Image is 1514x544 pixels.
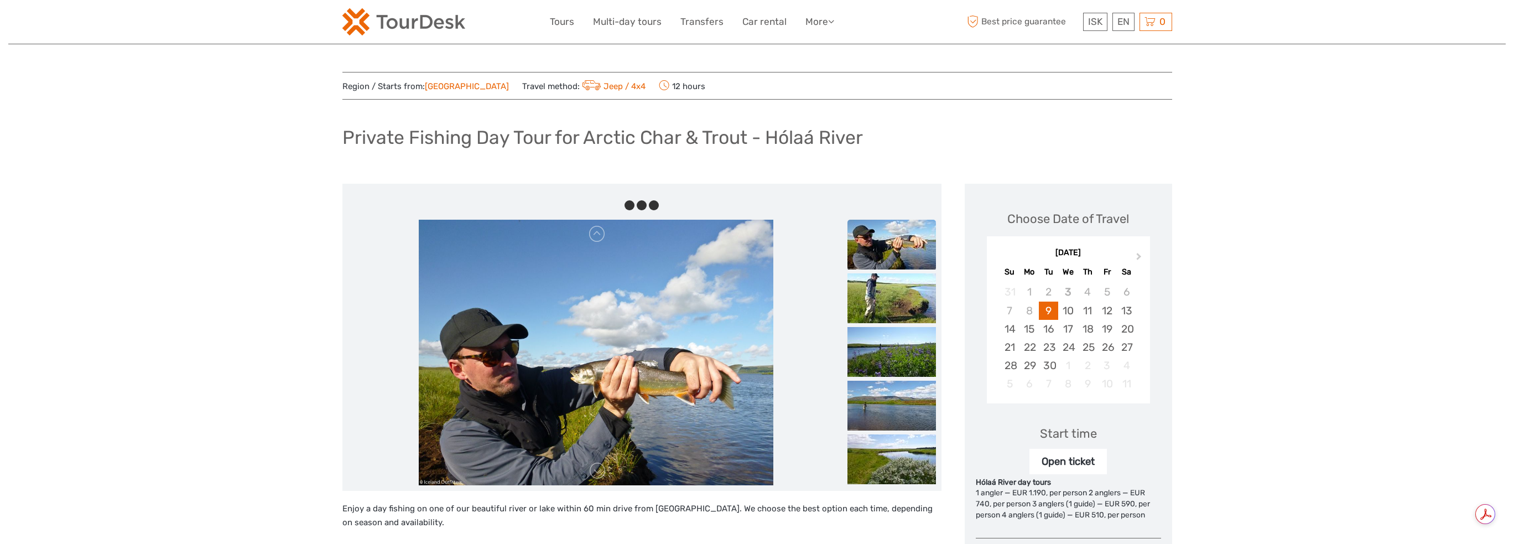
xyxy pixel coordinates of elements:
div: Not available Saturday, September 6th, 2025 [1117,283,1136,301]
img: 04069254ea434a33a75e9f0833e0b9c0_slider_thumbnail.jpg [847,381,936,431]
div: Not available Monday, October 6th, 2025 [1019,375,1039,393]
div: Fr [1097,265,1117,279]
div: Not available Wednesday, October 1st, 2025 [1058,356,1078,375]
button: Next Month [1131,250,1149,268]
div: Choose Sunday, September 28th, 2025 [1000,356,1019,375]
div: Not available Sunday, September 7th, 2025 [1000,302,1019,320]
div: Th [1078,265,1097,279]
div: Tu [1039,265,1058,279]
div: Not available Tuesday, October 7th, 2025 [1039,375,1058,393]
div: Choose Wednesday, September 17th, 2025 [1058,320,1078,338]
div: Not available Tuesday, September 2nd, 2025 [1039,283,1058,301]
img: 8b4d20bf50ce4135850b145d154b0ffa_slider_thumbnail.jpg [847,434,936,484]
img: c3ed1aa80dd848fb97c5ce8a16086a4c_slider_thumbnail.jpg [847,327,936,377]
h1: Private Fishing Day Tour for Arctic Char & Trout - Hólaá River [342,126,863,149]
div: Not available Sunday, October 5th, 2025 [1000,375,1019,393]
div: Open ticket [1029,449,1107,474]
img: f5ffc6076b9c4d2792fcee28c573fa9e_slider_thumbnail.jpg [847,220,936,270]
div: [DATE] [987,247,1150,259]
div: Choose Tuesday, September 23rd, 2025 [1039,338,1058,356]
div: 1 angler — EUR 1.190, per person 2 anglers — EUR 740, per person 3 anglers (1 guide) — EUR 590, p... [976,488,1161,520]
div: Choose Monday, September 22nd, 2025 [1019,338,1039,356]
div: Mo [1019,265,1039,279]
span: ISK [1088,16,1102,27]
a: Transfers [680,14,724,30]
div: Choose Thursday, September 25th, 2025 [1078,338,1097,356]
div: Not available Friday, September 5th, 2025 [1097,283,1117,301]
div: Not available Thursday, October 2nd, 2025 [1078,356,1097,375]
div: Choose Monday, September 15th, 2025 [1019,320,1039,338]
div: Choose Tuesday, September 9th, 2025 [1039,302,1058,320]
div: Hólaá River day tours [976,477,1161,488]
a: [GEOGRAPHIC_DATA] [425,81,509,91]
div: month 2025-09 [990,283,1146,393]
div: Choose Wednesday, September 24th, 2025 [1058,338,1078,356]
div: Choose Wednesday, September 10th, 2025 [1058,302,1078,320]
div: Sa [1117,265,1136,279]
div: Choose Thursday, September 11th, 2025 [1078,302,1097,320]
div: Start time [1040,425,1097,442]
div: Not available Saturday, October 11th, 2025 [1117,375,1136,393]
div: Choose Saturday, September 20th, 2025 [1117,320,1136,338]
div: Not available Wednesday, October 8th, 2025 [1058,375,1078,393]
div: We [1058,265,1078,279]
a: Car rental [742,14,787,30]
a: Jeep / 4x4 [580,81,646,91]
span: 12 hours [659,78,705,94]
div: Choose Thursday, September 18th, 2025 [1078,320,1097,338]
div: Choose Saturday, September 27th, 2025 [1117,338,1136,356]
a: Tours [550,14,574,30]
div: Choose Date of Travel [1007,210,1129,227]
div: Choose Sunday, September 21st, 2025 [1000,338,1019,356]
a: More [805,14,834,30]
div: Su [1000,265,1019,279]
div: Choose Monday, September 29th, 2025 [1019,356,1039,375]
div: Choose Saturday, September 13th, 2025 [1117,302,1136,320]
a: Multi-day tours [593,14,662,30]
div: Choose Friday, September 12th, 2025 [1097,302,1117,320]
div: Not available Friday, October 10th, 2025 [1097,375,1117,393]
span: Travel method: [522,78,646,94]
div: EN [1112,13,1135,31]
div: Choose Friday, September 19th, 2025 [1097,320,1117,338]
div: Not available Monday, September 8th, 2025 [1019,302,1039,320]
div: Not available Wednesday, September 3rd, 2025 [1058,283,1078,301]
div: Not available Sunday, August 31st, 2025 [1000,283,1019,301]
div: Not available Thursday, September 4th, 2025 [1078,283,1097,301]
img: f5ffc6076b9c4d2792fcee28c573fa9e_main_slider.jpg [419,220,773,485]
img: 120-15d4194f-c635-41b9-a512-a3cb382bfb57_logo_small.png [342,8,465,35]
div: Choose Tuesday, September 30th, 2025 [1039,356,1058,375]
div: Choose Sunday, September 14th, 2025 [1000,320,1019,338]
span: Best price guarantee [965,13,1080,31]
span: 0 [1158,16,1167,27]
img: fc0f0e6f9ac3484ca365af3ba58cbbb0_slider_thumbnail.jpg [847,273,936,323]
span: Region / Starts from: [342,81,509,92]
div: Choose Tuesday, September 16th, 2025 [1039,320,1058,338]
p: Enjoy a day fishing on one of our beautiful river or lake within 60 min drive from [GEOGRAPHIC_DA... [342,502,941,530]
div: Not available Thursday, October 9th, 2025 [1078,375,1097,393]
div: Not available Saturday, October 4th, 2025 [1117,356,1136,375]
div: Not available Monday, September 1st, 2025 [1019,283,1039,301]
div: Not available Friday, October 3rd, 2025 [1097,356,1117,375]
div: Choose Friday, September 26th, 2025 [1097,338,1117,356]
